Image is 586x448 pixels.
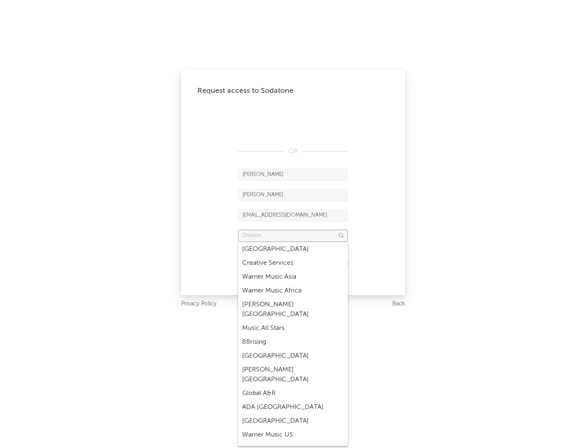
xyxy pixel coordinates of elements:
[238,349,348,363] div: [GEOGRAPHIC_DATA]
[238,321,348,335] div: Music All Stars
[238,189,348,201] input: Last Name
[238,387,348,400] div: Global A&R
[238,298,348,321] div: [PERSON_NAME] [GEOGRAPHIC_DATA]
[197,86,389,96] div: Request access to Sodatone
[238,284,348,298] div: Warner Music Africa
[238,169,348,181] input: First Name
[238,147,348,156] div: OR
[238,363,348,387] div: [PERSON_NAME] [GEOGRAPHIC_DATA]
[238,335,348,349] div: 88rising
[238,230,348,242] input: Division
[238,242,348,256] div: [GEOGRAPHIC_DATA]
[238,270,348,284] div: Warner Music Asia
[238,256,348,270] div: Creative Services
[238,209,348,222] input: Email
[238,414,348,428] div: [GEOGRAPHIC_DATA]
[238,400,348,414] div: ADA [GEOGRAPHIC_DATA]
[392,299,405,309] a: Back
[181,299,216,309] a: Privacy Policy
[238,428,348,442] div: Warner Music US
